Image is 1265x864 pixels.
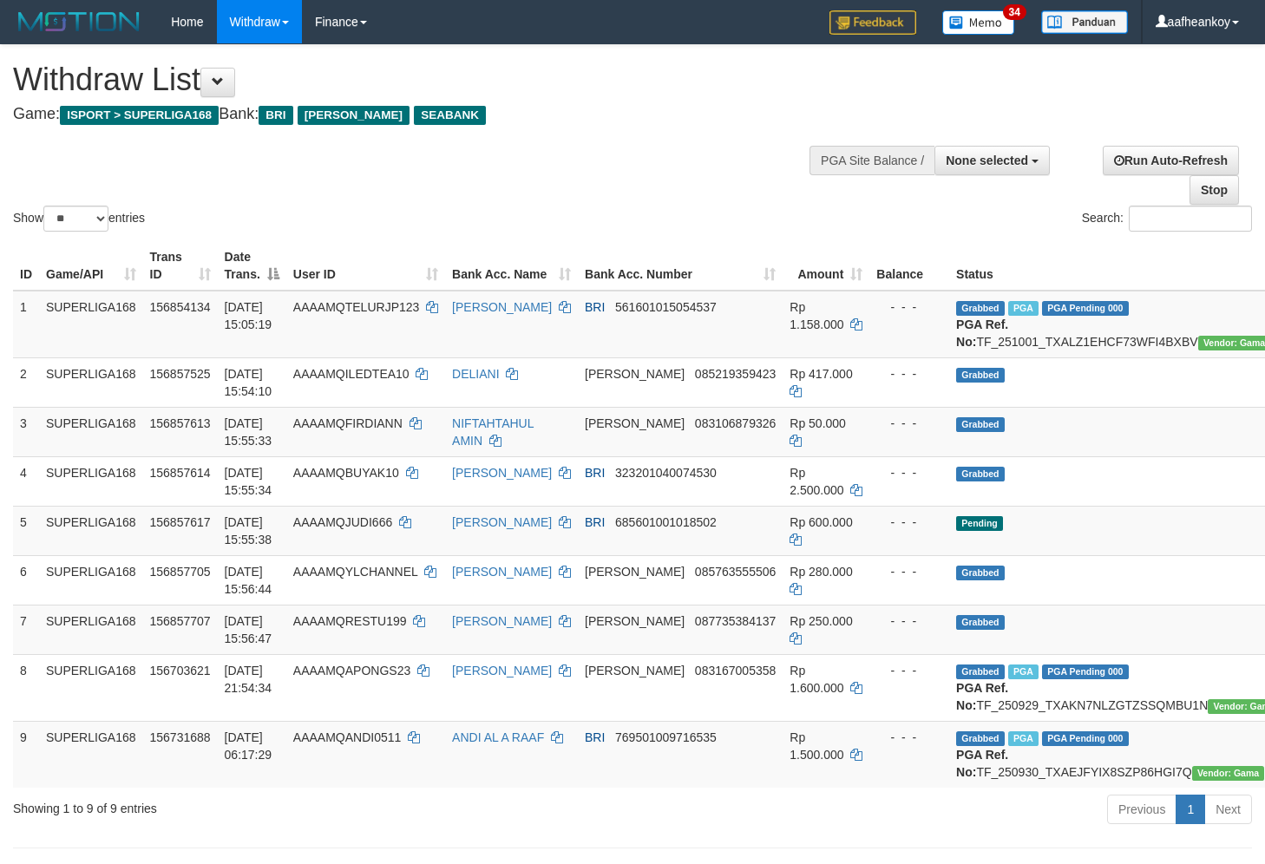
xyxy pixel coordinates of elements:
span: [DATE] 15:56:47 [225,614,272,645]
th: User ID: activate to sort column ascending [286,241,445,291]
img: Feedback.jpg [829,10,916,35]
a: Run Auto-Refresh [1103,146,1239,175]
td: 8 [13,654,39,721]
span: [PERSON_NAME] [298,106,410,125]
span: Copy 685601001018502 to clipboard [615,515,717,529]
span: AAAAMQJUDI666 [293,515,392,529]
span: 156731688 [150,730,211,744]
span: Grabbed [956,566,1005,580]
span: BRI [585,300,605,314]
span: Marked by aafsengchandara [1008,301,1039,316]
span: Pending [956,516,1003,531]
b: PGA Ref. No: [956,681,1008,712]
span: Rp 417.000 [790,367,852,381]
a: ANDI AL A RAAF [452,730,544,744]
div: - - - [876,365,942,383]
span: AAAAMQANDI0511 [293,730,402,744]
select: Showentries [43,206,108,232]
h4: Game: Bank: [13,106,826,123]
span: PGA Pending [1042,731,1129,746]
b: PGA Ref. No: [956,748,1008,779]
span: [PERSON_NAME] [585,565,685,579]
span: Copy 769501009716535 to clipboard [615,730,717,744]
span: Copy 083106879326 to clipboard [695,416,776,430]
td: 2 [13,357,39,407]
span: [DATE] 15:55:38 [225,515,272,547]
span: BRI [259,106,292,125]
span: ISPORT > SUPERLIGA168 [60,106,219,125]
span: AAAAMQAPONGS23 [293,664,410,677]
td: 5 [13,506,39,555]
span: Rp 1.600.000 [790,664,843,695]
td: 9 [13,721,39,788]
a: [PERSON_NAME] [452,466,552,480]
th: Amount: activate to sort column ascending [783,241,869,291]
label: Search: [1082,206,1252,232]
div: - - - [876,729,942,746]
span: PGA Pending [1042,301,1129,316]
td: SUPERLIGA168 [39,555,143,605]
div: PGA Site Balance / [809,146,934,175]
span: Rp 2.500.000 [790,466,843,497]
th: Bank Acc. Number: activate to sort column ascending [578,241,783,291]
a: [PERSON_NAME] [452,515,552,529]
a: 1 [1176,795,1205,824]
span: [DATE] 06:17:29 [225,730,272,762]
td: 4 [13,456,39,506]
div: - - - [876,662,942,679]
td: 1 [13,291,39,358]
td: SUPERLIGA168 [39,654,143,721]
input: Search: [1129,206,1252,232]
span: Grabbed [956,368,1005,383]
span: Copy 085763555506 to clipboard [695,565,776,579]
span: Copy 561601015054537 to clipboard [615,300,717,314]
span: BRI [585,730,605,744]
span: Rp 50.000 [790,416,846,430]
td: 3 [13,407,39,456]
span: Marked by aafromsomean [1008,731,1039,746]
span: Copy 083167005358 to clipboard [695,664,776,677]
span: Copy 087735384137 to clipboard [695,614,776,628]
td: SUPERLIGA168 [39,357,143,407]
span: AAAAMQILEDTEA10 [293,367,410,381]
span: Grabbed [956,417,1005,432]
span: Rp 600.000 [790,515,852,529]
span: Grabbed [956,664,1005,679]
span: 156857705 [150,565,211,579]
span: Grabbed [956,615,1005,630]
span: Rp 280.000 [790,565,852,579]
th: ID [13,241,39,291]
span: [DATE] 15:55:34 [225,466,272,497]
span: Rp 1.500.000 [790,730,843,762]
a: [PERSON_NAME] [452,614,552,628]
td: SUPERLIGA168 [39,506,143,555]
span: AAAAMQYLCHANNEL [293,565,417,579]
td: SUPERLIGA168 [39,407,143,456]
span: [PERSON_NAME] [585,614,685,628]
span: AAAAMQFIRDIANN [293,416,403,430]
span: PGA Pending [1042,664,1129,679]
a: [PERSON_NAME] [452,664,552,677]
span: BRI [585,515,605,529]
span: AAAAMQTELURJP123 [293,300,420,314]
span: SEABANK [414,106,486,125]
div: - - - [876,563,942,580]
td: SUPERLIGA168 [39,605,143,654]
span: 156857707 [150,614,211,628]
a: Stop [1190,175,1239,205]
span: 156857525 [150,367,211,381]
span: [DATE] 15:55:33 [225,416,272,448]
div: - - - [876,464,942,481]
span: None selected [946,154,1028,167]
div: - - - [876,514,942,531]
a: DELIANI [452,367,499,381]
span: 156857617 [150,515,211,529]
img: MOTION_logo.png [13,9,145,35]
span: AAAAMQBUYAK10 [293,466,399,480]
th: Bank Acc. Name: activate to sort column ascending [445,241,578,291]
th: Game/API: activate to sort column ascending [39,241,143,291]
span: Vendor URL: https://trx31.1velocity.biz [1192,766,1265,781]
h1: Withdraw List [13,62,826,97]
td: SUPERLIGA168 [39,456,143,506]
td: SUPERLIGA168 [39,721,143,788]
